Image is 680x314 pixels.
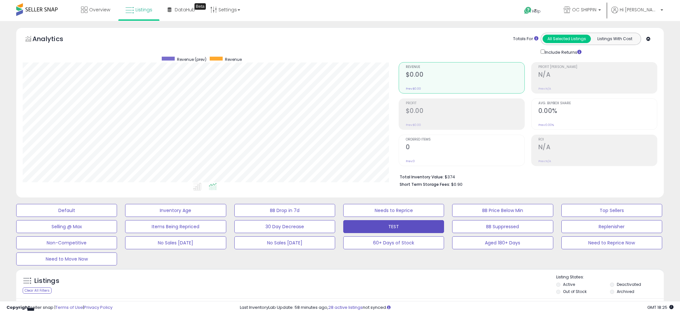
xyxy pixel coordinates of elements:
span: $0.90 [451,181,463,187]
span: ROI [538,138,657,141]
small: Prev: N/A [538,159,551,163]
h2: N/A [538,71,657,80]
span: Help [532,8,541,14]
button: No Sales [DATE] [125,236,226,249]
b: Total Inventory Value: [400,174,444,180]
b: Short Term Storage Fees: [400,182,450,187]
span: DataHub [175,6,195,13]
span: Profit [PERSON_NAME] [538,65,657,69]
p: Listing States: [556,274,664,280]
button: Replenisher [561,220,662,233]
a: 28 active listings [328,304,363,310]
h2: 0.00% [538,107,657,116]
h2: 0 [406,143,524,152]
button: TEST [343,220,444,233]
span: Profit [406,102,524,105]
a: Help [519,2,553,21]
button: 30 Day Decrease [234,220,335,233]
button: Need to Reprice Now [561,236,662,249]
button: All Selected Listings [543,35,591,43]
label: Deactivated [617,282,641,287]
span: Revenue [406,65,524,69]
button: Items Being Repriced [125,220,226,233]
span: Revenue [225,57,242,62]
span: Ordered Items [406,138,524,141]
small: Prev: N/A [538,87,551,91]
label: Archived [617,289,634,294]
button: Aged 180+ Days [452,236,553,249]
small: Prev: $0.00 [406,123,421,127]
span: Overview [89,6,110,13]
span: Hi [PERSON_NAME] [620,6,659,13]
span: Avg. Buybox Share [538,102,657,105]
button: Selling @ Max [16,220,117,233]
a: Hi [PERSON_NAME] [611,6,663,21]
div: Include Returns [536,48,589,56]
h2: $0.00 [406,71,524,80]
h5: Listings [34,276,59,286]
button: Non-Competitive [16,236,117,249]
div: Tooltip anchor [194,3,206,10]
div: seller snap | | [6,305,112,311]
button: Need to Move Now [16,252,117,265]
button: No Sales [DATE] [234,236,335,249]
button: BB Price Below Min [452,204,553,217]
button: BB Drop in 7d [234,204,335,217]
button: 60+ Days of Stock [343,236,444,249]
button: Default [16,204,117,217]
button: Top Sellers [561,204,662,217]
strong: Copyright [6,304,30,310]
button: Inventory Age [125,204,226,217]
span: OC SHIPPIN [572,6,596,13]
span: Listings [135,6,152,13]
div: Totals For [513,36,538,42]
div: Clear All Filters [23,287,52,294]
h5: Analytics [32,34,76,45]
button: Needs to Reprice [343,204,444,217]
button: BB Suppressed [452,220,553,233]
li: $374 [400,173,652,180]
i: Get Help [524,6,532,15]
small: Prev: 0 [406,159,415,163]
small: Prev: $0.00 [406,87,421,91]
div: Last InventoryLab Update: 58 minutes ago, not synced. [240,305,674,311]
h2: $0.00 [406,107,524,116]
label: Out of Stock [563,289,587,294]
label: Active [563,282,575,287]
small: Prev: 0.00% [538,123,554,127]
span: Revenue (prev) [177,57,206,62]
h2: N/A [538,143,657,152]
span: 2025-09-11 18:25 GMT [647,304,674,310]
button: Listings With Cost [591,35,639,43]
